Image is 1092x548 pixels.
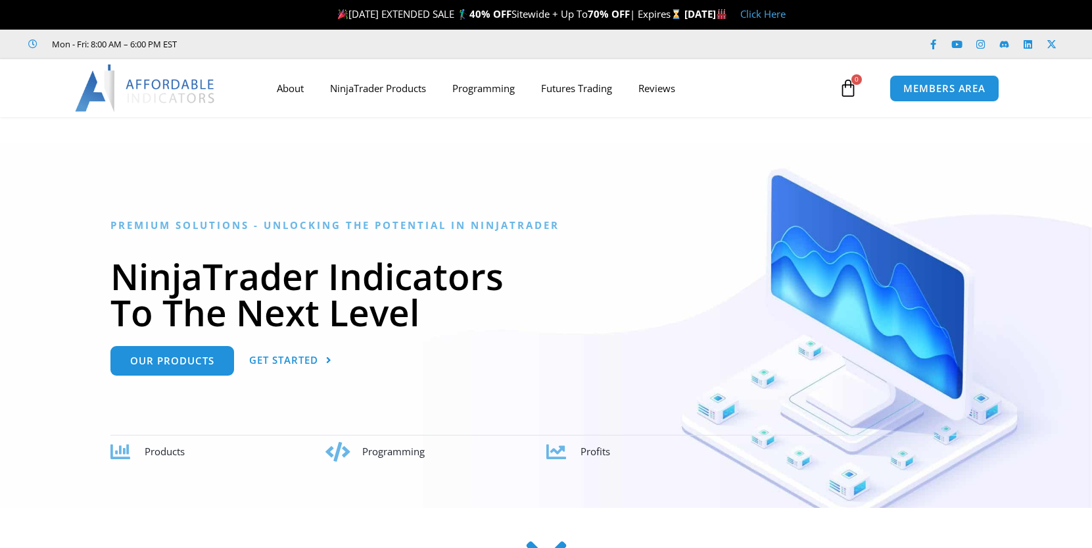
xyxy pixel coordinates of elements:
strong: [DATE] [684,7,727,20]
a: About [264,73,317,103]
a: Reviews [625,73,688,103]
h1: NinjaTrader Indicators To The Next Level [110,258,982,330]
span: MEMBERS AREA [903,84,985,93]
img: 🎉 [338,9,348,19]
a: Get Started [249,346,332,376]
nav: Menu [264,73,836,103]
span: Products [145,445,185,458]
strong: 70% OFF [588,7,630,20]
a: MEMBERS AREA [890,75,999,102]
a: Our Products [110,346,234,376]
a: Futures Trading [528,73,625,103]
span: Our Products [130,356,214,366]
img: LogoAI | Affordable Indicators – NinjaTrader [75,64,216,112]
span: Mon - Fri: 8:00 AM – 6:00 PM EST [49,36,177,52]
a: Programming [439,73,528,103]
span: Get Started [249,355,318,365]
h6: Premium Solutions - Unlocking the Potential in NinjaTrader [110,219,982,232]
img: ⌛ [671,9,681,19]
span: Profits [581,445,610,458]
span: Programming [362,445,425,458]
a: Click Here [740,7,786,20]
span: [DATE] EXTENDED SALE 🏌️‍♂️ Sitewide + Up To | Expires [335,7,684,20]
img: 🏭 [717,9,726,19]
a: NinjaTrader Products [317,73,439,103]
strong: 40% OFF [469,7,511,20]
span: 0 [851,74,862,85]
a: 0 [819,69,877,107]
iframe: Customer reviews powered by Trustpilot [195,37,392,51]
